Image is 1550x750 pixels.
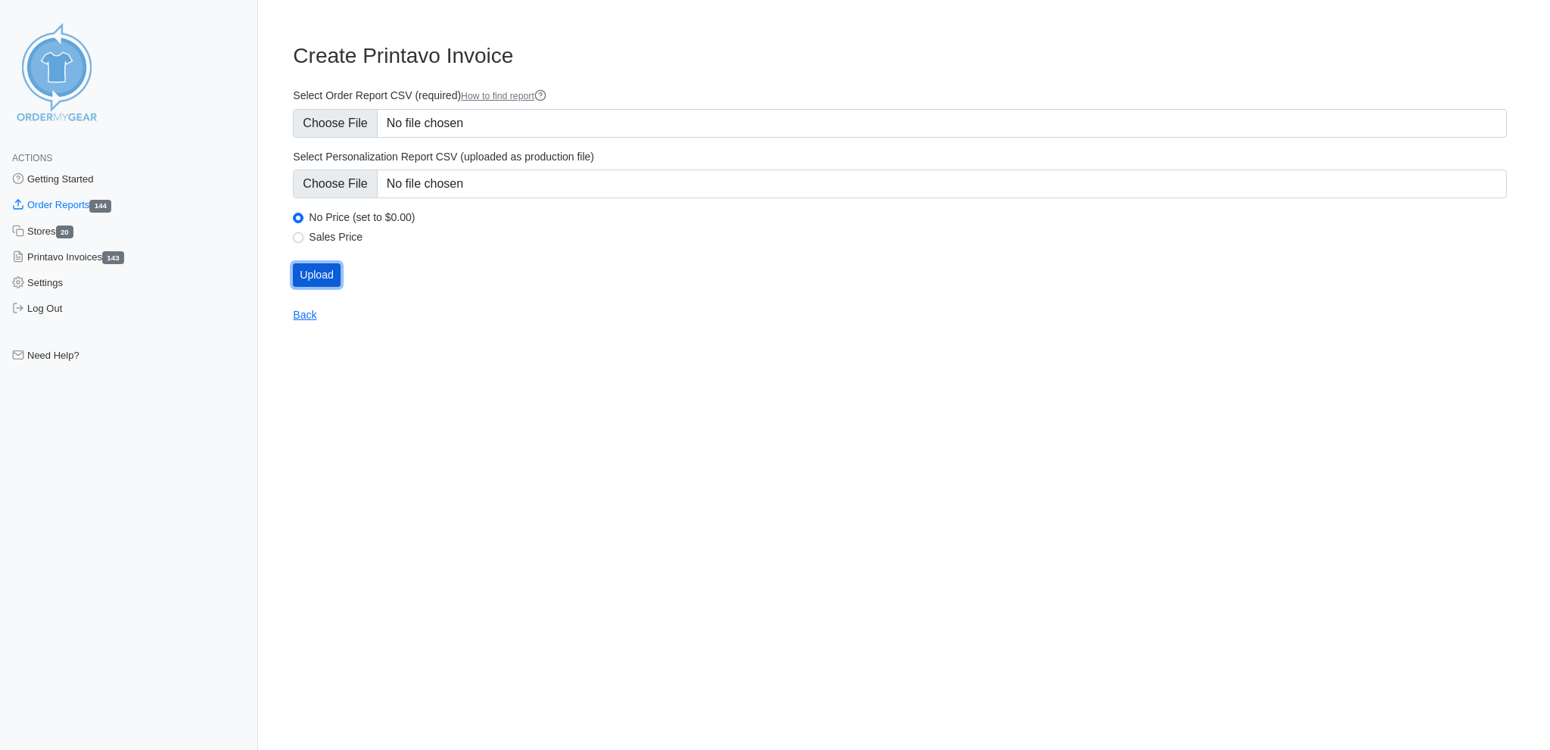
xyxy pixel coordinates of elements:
[56,226,74,238] span: 20
[293,263,340,287] input: Upload
[293,89,1507,103] label: Select Order Report CSV (required)
[309,230,1507,244] label: Sales Price
[102,251,124,264] span: 143
[461,91,546,101] a: How to find report
[293,309,316,321] a: Back
[293,43,1507,69] h3: Create Printavo Invoice
[12,153,52,163] span: Actions
[89,200,111,213] span: 144
[309,210,1507,224] label: No Price (set to $0.00)
[293,150,1507,163] label: Select Personalization Report CSV (uploaded as production file)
